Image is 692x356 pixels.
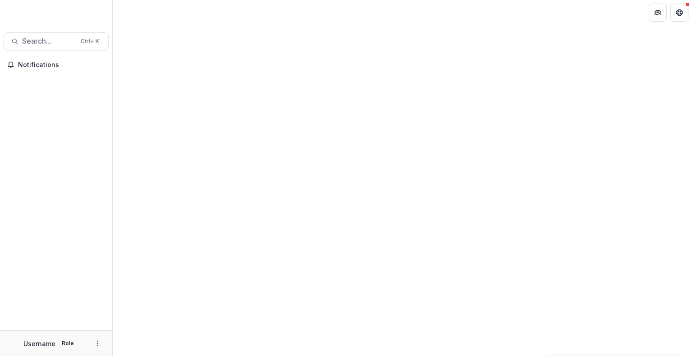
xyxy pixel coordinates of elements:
button: Notifications [4,58,109,72]
span: Notifications [18,61,105,69]
div: Ctrl + K [79,36,101,46]
button: More [92,338,103,349]
button: Search... [4,32,109,50]
button: Partners [649,4,667,22]
button: Get Help [670,4,688,22]
p: Role [59,339,77,347]
p: Username [23,339,55,348]
span: Search... [22,37,75,45]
